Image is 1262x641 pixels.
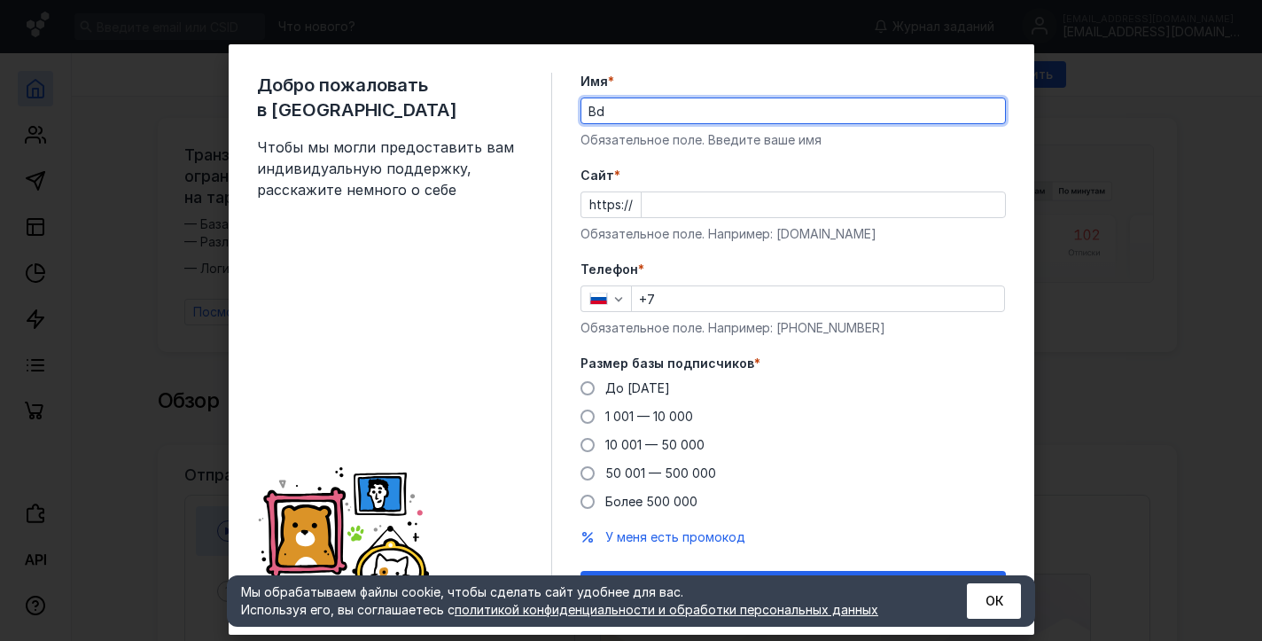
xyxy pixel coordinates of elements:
button: У меня есть промокод [605,528,745,546]
span: До [DATE] [605,380,670,395]
span: 50 001 — 500 000 [605,465,716,481]
a: политикой конфиденциальности и обработки персональных данных [455,602,878,617]
span: Cайт [580,167,614,184]
span: Имя [580,73,608,90]
span: Чтобы мы могли предоставить вам индивидуальную поддержку, расскажите немного о себе [257,137,523,200]
button: ОК [967,583,1021,619]
span: У меня есть промокод [605,529,745,544]
span: Телефон [580,261,638,278]
span: Размер базы подписчиков [580,355,754,372]
div: Обязательное поле. Например: [PHONE_NUMBER] [580,319,1006,337]
span: 1 001 — 10 000 [605,409,693,424]
span: Добро пожаловать в [GEOGRAPHIC_DATA] [257,73,523,122]
div: Обязательное поле. Введите ваше имя [580,131,1006,149]
button: Отправить [580,571,1006,606]
div: Мы обрабатываем файлы cookie, чтобы сделать сайт удобнее для вас. Используя его, вы соглашаетесь c [241,583,923,619]
span: Более 500 000 [605,494,697,509]
div: Обязательное поле. Например: [DOMAIN_NAME] [580,225,1006,243]
span: 10 001 — 50 000 [605,437,705,452]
